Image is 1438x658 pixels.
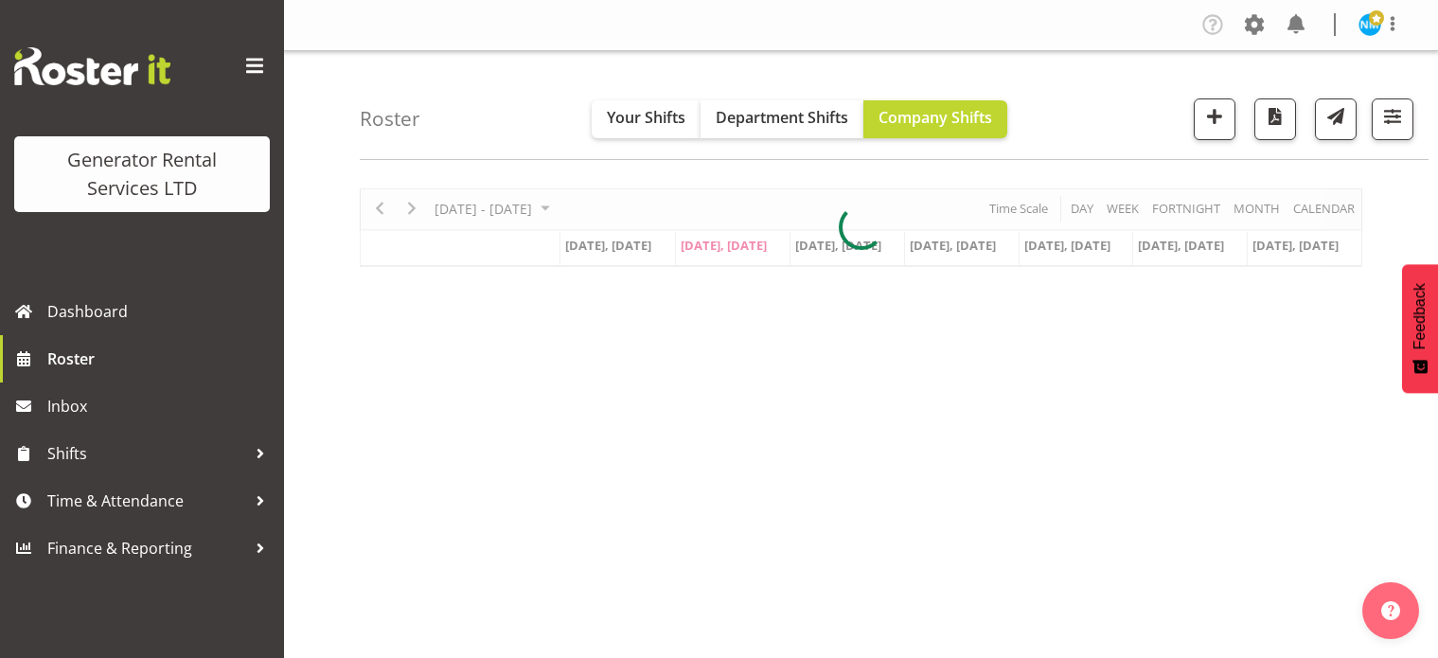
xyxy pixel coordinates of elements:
[47,534,246,562] span: Finance & Reporting
[1358,13,1381,36] img: nick-mcdonald10123.jpg
[47,439,246,468] span: Shifts
[607,107,685,128] span: Your Shifts
[1372,98,1413,140] button: Filter Shifts
[592,100,701,138] button: Your Shifts
[1381,601,1400,620] img: help-xxl-2.png
[863,100,1007,138] button: Company Shifts
[1315,98,1357,140] button: Send a list of all shifts for the selected filtered period to all rostered employees.
[47,392,275,420] span: Inbox
[33,146,251,203] div: Generator Rental Services LTD
[1402,264,1438,393] button: Feedback - Show survey
[47,487,246,515] span: Time & Attendance
[701,100,863,138] button: Department Shifts
[47,345,275,373] span: Roster
[716,107,848,128] span: Department Shifts
[47,297,275,326] span: Dashboard
[879,107,992,128] span: Company Shifts
[360,108,420,130] h4: Roster
[14,47,170,85] img: Rosterit website logo
[1194,98,1235,140] button: Add a new shift
[1411,283,1429,349] span: Feedback
[1254,98,1296,140] button: Download a PDF of the roster according to the set date range.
